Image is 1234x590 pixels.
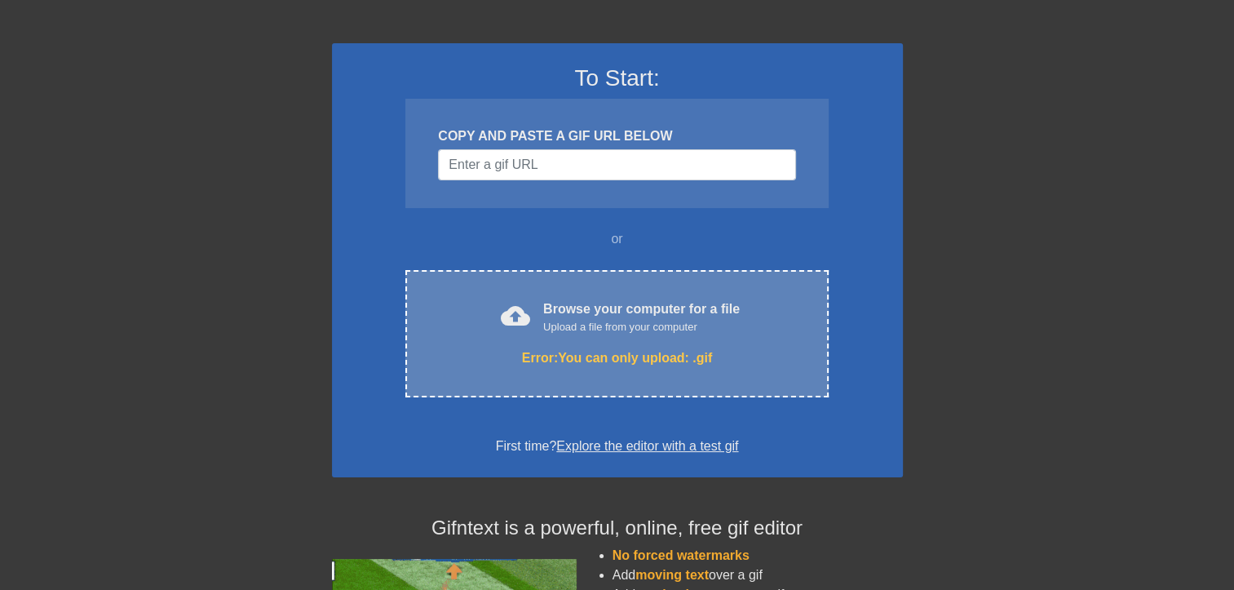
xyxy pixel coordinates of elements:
span: No forced watermarks [613,548,750,562]
h3: To Start: [353,64,882,92]
div: Error: You can only upload: .gif [440,348,794,368]
a: Explore the editor with a test gif [556,439,738,453]
div: or [374,229,860,249]
div: Browse your computer for a file [543,299,740,335]
span: moving text [635,568,709,582]
input: Username [438,149,795,180]
div: First time? [353,437,882,456]
div: COPY AND PASTE A GIF URL BELOW [438,126,795,146]
li: Add over a gif [613,566,903,585]
div: Upload a file from your computer [543,319,740,335]
h4: Gifntext is a powerful, online, free gif editor [332,517,903,540]
span: cloud_upload [501,301,530,330]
